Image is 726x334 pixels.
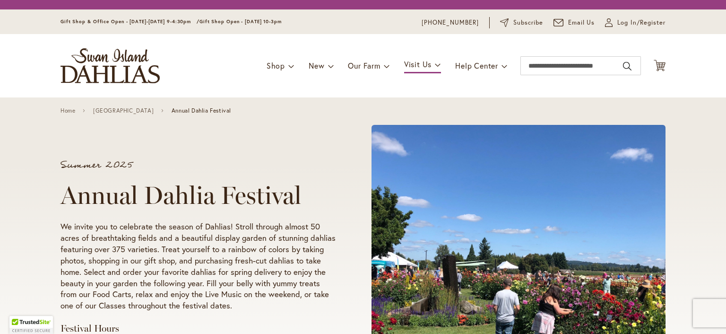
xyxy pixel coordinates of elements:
p: We invite you to celebrate the season of Dahlias! Stroll through almost 50 acres of breathtaking ... [60,221,336,312]
div: TrustedSite Certified [9,316,53,334]
button: Search [623,59,631,74]
span: Annual Dahlia Festival [172,107,231,114]
span: Gift Shop Open - [DATE] 10-3pm [199,18,282,25]
h1: Annual Dahlia Festival [60,181,336,210]
span: Log In/Register [617,18,665,27]
span: New [309,61,324,70]
span: Shop [267,61,285,70]
span: Help Center [455,61,498,70]
span: Email Us [568,18,595,27]
span: Subscribe [513,18,543,27]
a: Subscribe [500,18,543,27]
p: Summer 2025 [60,160,336,170]
span: Our Farm [348,61,380,70]
a: store logo [60,48,160,83]
a: Log In/Register [605,18,665,27]
a: [GEOGRAPHIC_DATA] [93,107,154,114]
span: Visit Us [404,59,432,69]
a: Home [60,107,75,114]
span: Gift Shop & Office Open - [DATE]-[DATE] 9-4:30pm / [60,18,199,25]
a: [PHONE_NUMBER] [422,18,479,27]
a: Email Us [553,18,595,27]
